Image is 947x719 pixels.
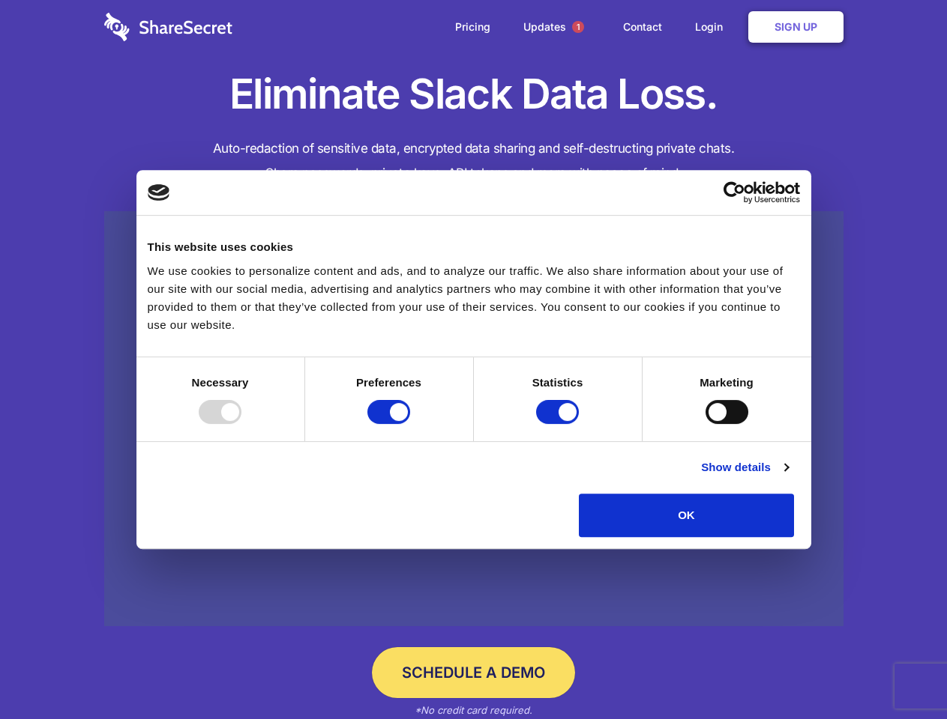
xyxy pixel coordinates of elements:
img: logo [148,184,170,201]
a: Login [680,4,745,50]
div: We use cookies to personalize content and ads, and to analyze our traffic. We also share informat... [148,262,800,334]
strong: Statistics [532,376,583,389]
div: This website uses cookies [148,238,800,256]
a: Pricing [440,4,505,50]
h1: Eliminate Slack Data Loss. [104,67,844,121]
a: Usercentrics Cookiebot - opens in a new window [669,181,800,204]
em: *No credit card required. [415,704,532,716]
a: Wistia video thumbnail [104,211,844,627]
a: Contact [608,4,677,50]
h4: Auto-redaction of sensitive data, encrypted data sharing and self-destructing private chats. Shar... [104,136,844,186]
a: Sign Up [748,11,844,43]
strong: Necessary [192,376,249,389]
strong: Preferences [356,376,421,389]
img: logo-wordmark-white-trans-d4663122ce5f474addd5e946df7df03e33cb6a1c49d2221995e7729f52c070b2.svg [104,13,232,41]
a: Schedule a Demo [372,647,575,698]
span: 1 [572,21,584,33]
button: OK [579,494,794,537]
strong: Marketing [700,376,754,389]
a: Show details [701,458,788,476]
